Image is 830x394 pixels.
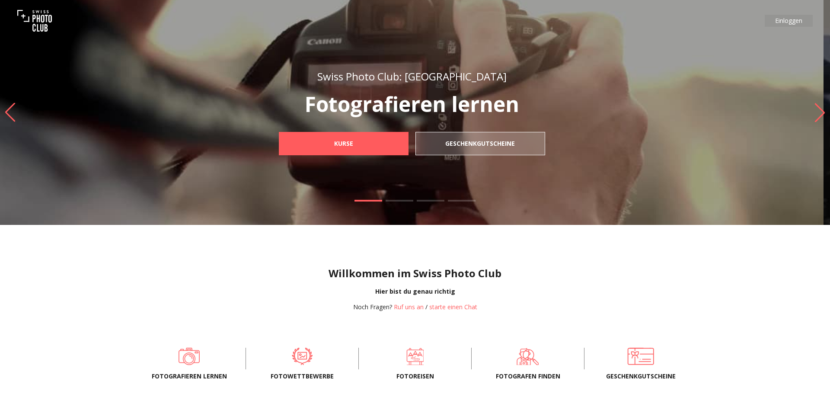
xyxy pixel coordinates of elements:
[394,303,424,311] a: Ruf uns an
[7,287,823,296] div: Hier bist du genau richtig
[485,348,570,365] a: Fotografen finden
[598,348,683,365] a: Geschenkgutscheine
[334,139,353,148] b: Kurse
[317,69,507,83] span: Swiss Photo Club: [GEOGRAPHIC_DATA]
[373,372,457,381] span: Fotoreisen
[147,372,232,381] span: Fotografieren lernen
[353,303,392,311] span: Noch Fragen?
[429,303,477,311] button: starte einen Chat
[279,132,409,155] a: Kurse
[7,266,823,280] h1: Willkommen im Swiss Photo Club
[445,139,515,148] b: Geschenkgutscheine
[147,348,232,365] a: Fotografieren lernen
[485,372,570,381] span: Fotografen finden
[353,303,477,311] div: /
[373,348,457,365] a: Fotoreisen
[17,3,52,38] img: Swiss photo club
[415,132,545,155] a: Geschenkgutscheine
[260,94,564,115] p: Fotografieren lernen
[260,372,345,381] span: Fotowettbewerbe
[765,15,813,27] button: Einloggen
[260,348,345,365] a: Fotowettbewerbe
[598,372,683,381] span: Geschenkgutscheine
